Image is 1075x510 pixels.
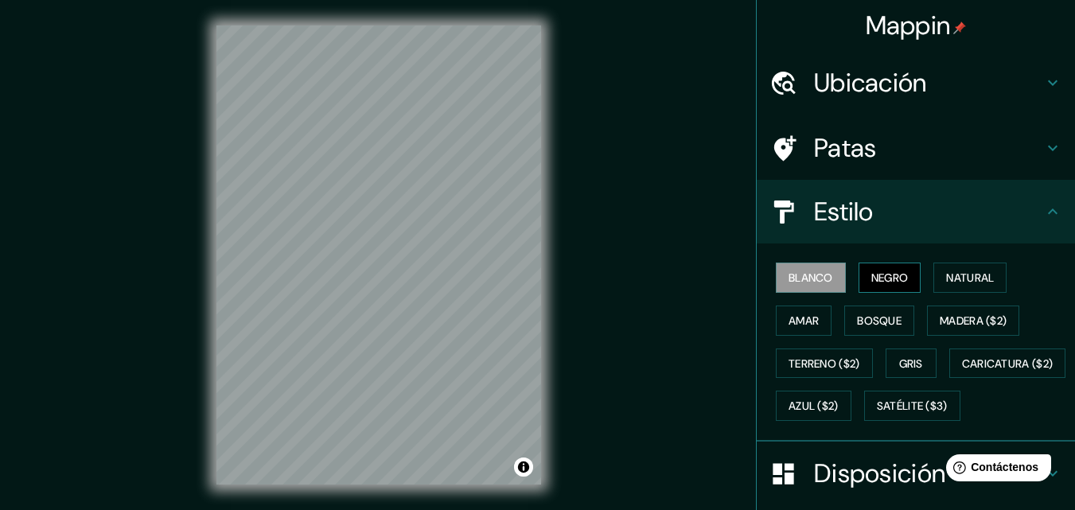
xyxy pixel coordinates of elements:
font: Satélite ($3) [877,399,948,414]
div: Ubicación [757,51,1075,115]
div: Patas [757,116,1075,180]
font: Mappin [866,9,951,42]
button: Amar [776,306,832,336]
button: Madera ($2) [927,306,1019,336]
button: Bosque [844,306,914,336]
font: Madera ($2) [940,313,1007,328]
font: Terreno ($2) [789,356,860,371]
font: Natural [946,271,994,285]
font: Estilo [814,195,874,228]
button: Terreno ($2) [776,348,873,379]
button: Negro [859,263,921,293]
button: Natural [933,263,1007,293]
font: Azul ($2) [789,399,839,414]
button: Satélite ($3) [864,391,960,421]
font: Bosque [857,313,902,328]
button: Blanco [776,263,846,293]
font: Ubicación [814,66,927,99]
button: Caricatura ($2) [949,348,1066,379]
button: Gris [886,348,937,379]
iframe: Lanzador de widgets de ayuda [933,448,1057,492]
img: pin-icon.png [953,21,966,34]
font: Disposición [814,457,945,490]
div: Estilo [757,180,1075,243]
font: Negro [871,271,909,285]
font: Gris [899,356,923,371]
canvas: Mapa [216,25,541,485]
button: Azul ($2) [776,391,851,421]
font: Caricatura ($2) [962,356,1054,371]
font: Amar [789,313,819,328]
font: Patas [814,131,877,165]
font: Blanco [789,271,833,285]
div: Disposición [757,442,1075,505]
button: Activar o desactivar atribución [514,457,533,477]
